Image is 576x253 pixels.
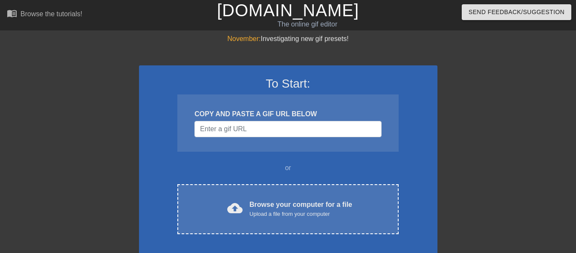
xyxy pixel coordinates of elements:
div: COPY AND PASTE A GIF URL BELOW [194,109,381,119]
div: The online gif editor [196,19,418,29]
a: [DOMAIN_NAME] [217,1,359,20]
span: menu_book [7,8,17,18]
a: Browse the tutorials! [7,8,82,21]
input: Username [194,121,381,137]
button: Send Feedback/Suggestion [462,4,571,20]
div: Upload a file from your computer [249,210,352,218]
div: Browse your computer for a file [249,200,352,218]
h3: To Start: [150,76,426,91]
span: Send Feedback/Suggestion [469,7,564,18]
div: or [161,163,415,173]
div: Browse the tutorials! [20,10,82,18]
div: Investigating new gif presets! [139,34,437,44]
span: cloud_upload [227,200,243,216]
span: November: [227,35,261,42]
